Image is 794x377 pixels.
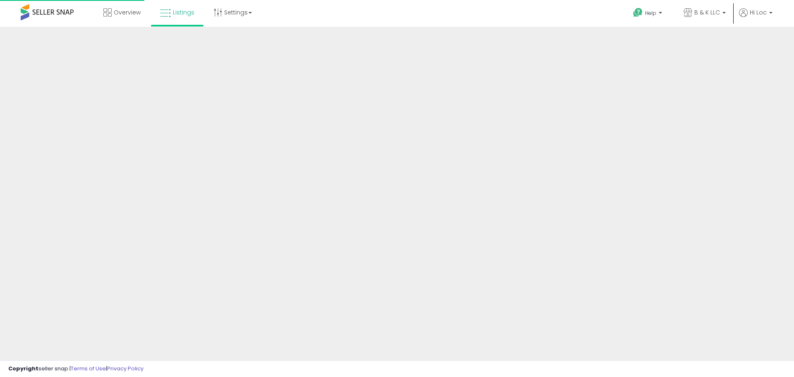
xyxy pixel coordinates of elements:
[114,8,141,17] span: Overview
[750,8,767,17] span: Hi Loc
[71,365,106,372] a: Terms of Use
[173,8,194,17] span: Listings
[107,365,143,372] a: Privacy Policy
[627,1,670,27] a: Help
[694,8,720,17] span: B & K LLC
[645,10,656,17] span: Help
[739,8,772,27] a: Hi Loc
[633,7,643,18] i: Get Help
[8,365,143,373] div: seller snap | |
[8,365,38,372] strong: Copyright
